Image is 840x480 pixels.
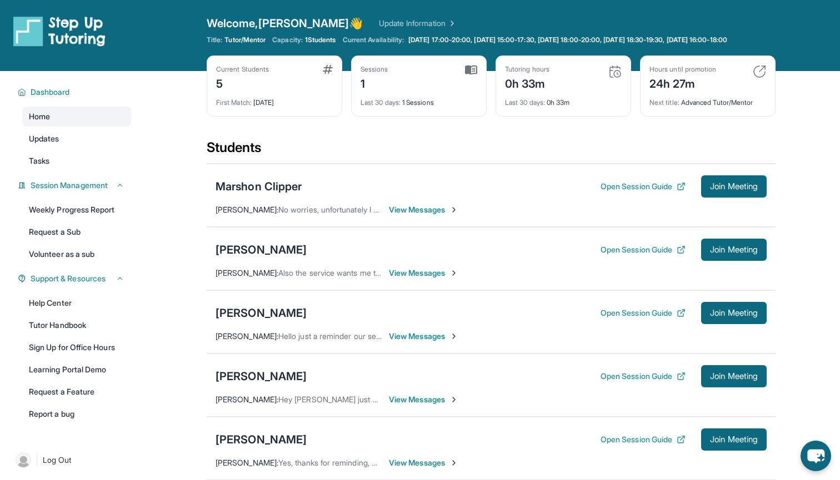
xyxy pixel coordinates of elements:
[22,200,131,220] a: Weekly Progress Report
[11,448,131,472] a: |Log Out
[505,98,545,107] span: Last 30 days :
[649,92,766,107] div: Advanced Tutor/Mentor
[43,454,72,466] span: Log Out
[305,36,336,44] span: 1 Students
[216,368,307,384] div: [PERSON_NAME]
[608,65,622,78] img: card
[505,92,622,107] div: 0h 33m
[701,428,767,451] button: Join Meeting
[216,179,302,194] div: Marshon Clipper
[389,457,458,468] span: View Messages
[379,18,457,29] a: Update Information
[601,181,686,192] button: Open Session Guide
[26,87,124,98] button: Dashboard
[389,394,458,405] span: View Messages
[710,373,758,380] span: Join Meeting
[31,273,106,284] span: Support & Resources
[31,180,108,191] span: Session Management
[22,129,131,149] a: Updates
[449,205,458,214] img: Chevron-Right
[710,183,758,190] span: Join Meeting
[216,268,278,277] span: [PERSON_NAME] :
[389,204,458,215] span: View Messages
[701,365,767,387] button: Join Meeting
[408,36,727,44] span: [DATE] 17:00-20:00, [DATE] 15:00-17:30, [DATE] 18:00-20:00, [DATE] 18:30-19:30, [DATE] 16:00-18:00
[207,36,222,44] span: Title:
[29,155,49,166] span: Tasks
[278,458,463,467] span: Yes, thanks for reminding, will see you online [DATE]
[701,302,767,324] button: Join Meeting
[216,305,307,321] div: [PERSON_NAME]
[389,267,458,279] span: View Messages
[216,65,269,74] div: Current Students
[701,239,767,261] button: Join Meeting
[22,293,131,313] a: Help Center
[216,205,278,214] span: [PERSON_NAME] :
[224,36,266,44] span: Tutor/Mentor
[22,315,131,335] a: Tutor Handbook
[29,133,59,144] span: Updates
[601,307,686,319] button: Open Session Guide
[505,74,549,92] div: 0h 33m
[649,98,679,107] span: Next title :
[216,242,307,257] div: [PERSON_NAME]
[36,453,38,467] span: |
[449,269,458,277] img: Chevron-Right
[29,111,50,122] span: Home
[649,65,716,74] div: Hours until promotion
[278,331,534,341] span: Hello just a reminder our session will be starting in 4 minutes! Thank you
[22,244,131,264] a: Volunteer as a sub
[753,65,766,78] img: card
[710,310,758,316] span: Join Meeting
[31,87,70,98] span: Dashboard
[216,395,278,404] span: [PERSON_NAME] :
[13,16,106,47] img: logo
[710,246,758,253] span: Join Meeting
[216,458,278,467] span: [PERSON_NAME] :
[22,107,131,127] a: Home
[389,331,458,342] span: View Messages
[216,331,278,341] span: [PERSON_NAME] :
[446,18,457,29] img: Chevron Right
[449,395,458,404] img: Chevron-Right
[361,92,477,107] div: 1 Sessions
[361,65,388,74] div: Sessions
[272,36,303,44] span: Capacity:
[22,222,131,242] a: Request a Sub
[216,98,252,107] span: First Match :
[449,332,458,341] img: Chevron-Right
[449,458,458,467] img: Chevron-Right
[207,16,363,31] span: Welcome, [PERSON_NAME] 👋
[406,36,729,44] a: [DATE] 17:00-20:00, [DATE] 15:00-17:30, [DATE] 18:00-20:00, [DATE] 18:30-19:30, [DATE] 16:00-18:00
[323,65,333,74] img: card
[701,175,767,198] button: Join Meeting
[465,65,477,75] img: card
[343,36,404,44] span: Current Availability:
[710,436,758,443] span: Join Meeting
[649,74,716,92] div: 24h 27m
[801,441,831,471] button: chat-button
[601,371,686,382] button: Open Session Guide
[207,139,776,163] div: Students
[361,98,401,107] span: Last 30 days :
[278,395,654,404] span: Hey [PERSON_NAME] just wanted to check in to see if you are able to do our session [DATE] from 7-...
[22,404,131,424] a: Report a bug
[22,382,131,402] a: Request a Feature
[361,74,388,92] div: 1
[278,205,718,214] span: No worries, unfortunately I made a scheduling error on my end. Would you be able to do 6:30-7:30 ...
[26,273,124,284] button: Support & Resources
[216,74,269,92] div: 5
[16,452,31,468] img: user-img
[601,244,686,255] button: Open Session Guide
[22,360,131,380] a: Learning Portal Demo
[22,151,131,171] a: Tasks
[278,268,474,277] span: Also the service wants me to submit another application
[505,65,549,74] div: Tutoring hours
[216,92,333,107] div: [DATE]
[26,180,124,191] button: Session Management
[216,432,307,447] div: [PERSON_NAME]
[601,434,686,445] button: Open Session Guide
[22,337,131,357] a: Sign Up for Office Hours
